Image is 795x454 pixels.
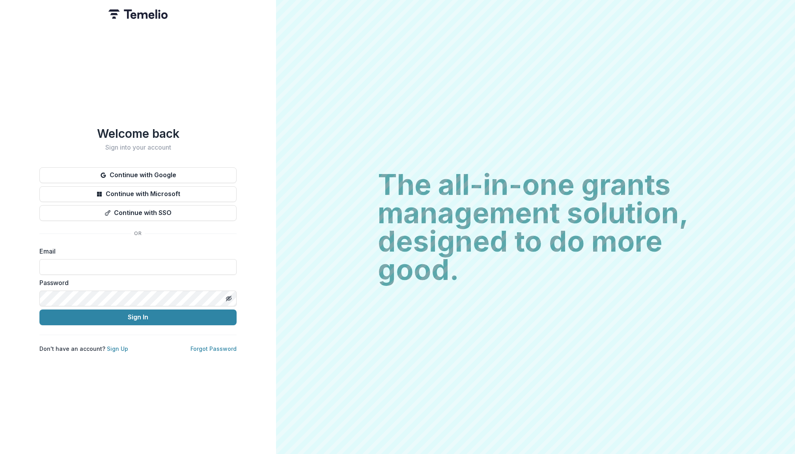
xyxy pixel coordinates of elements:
button: Continue with SSO [39,205,237,221]
button: Sign In [39,309,237,325]
button: Continue with Microsoft [39,186,237,202]
label: Email [39,246,232,256]
a: Forgot Password [190,345,237,352]
a: Sign Up [107,345,128,352]
p: Don't have an account? [39,345,128,353]
button: Continue with Google [39,167,237,183]
h2: Sign into your account [39,144,237,151]
h1: Welcome back [39,126,237,141]
label: Password [39,278,232,287]
button: Toggle password visibility [222,292,235,305]
img: Temelio [108,9,168,19]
